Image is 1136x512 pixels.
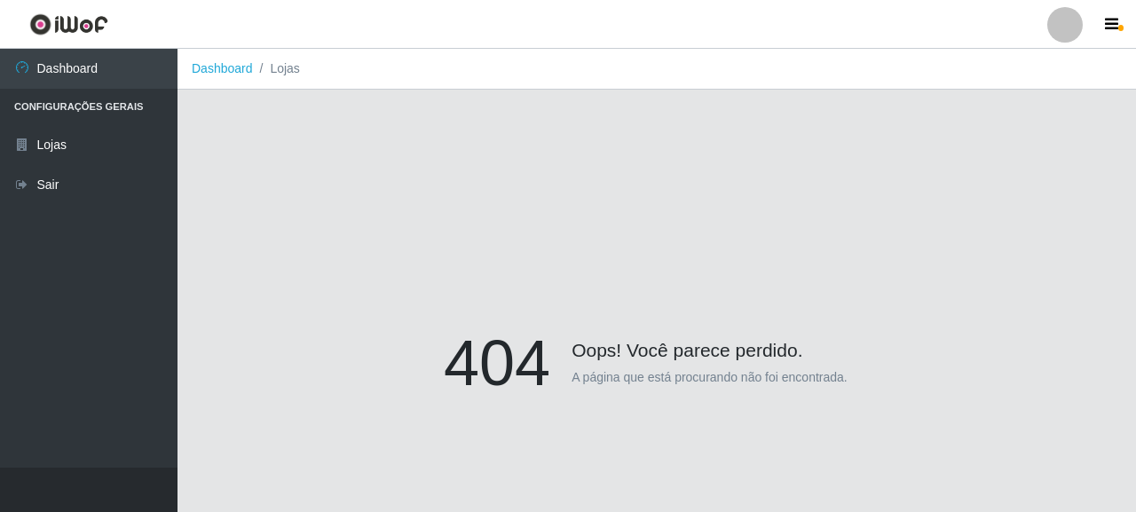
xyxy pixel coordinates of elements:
a: Dashboard [192,61,253,75]
h1: 404 [444,325,550,401]
nav: breadcrumb [177,49,1136,90]
h4: Oops! Você parece perdido. [444,325,870,361]
p: A página que está procurando não foi encontrada. [572,368,848,387]
img: CoreUI Logo [29,13,108,35]
li: Lojas [253,59,300,78]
